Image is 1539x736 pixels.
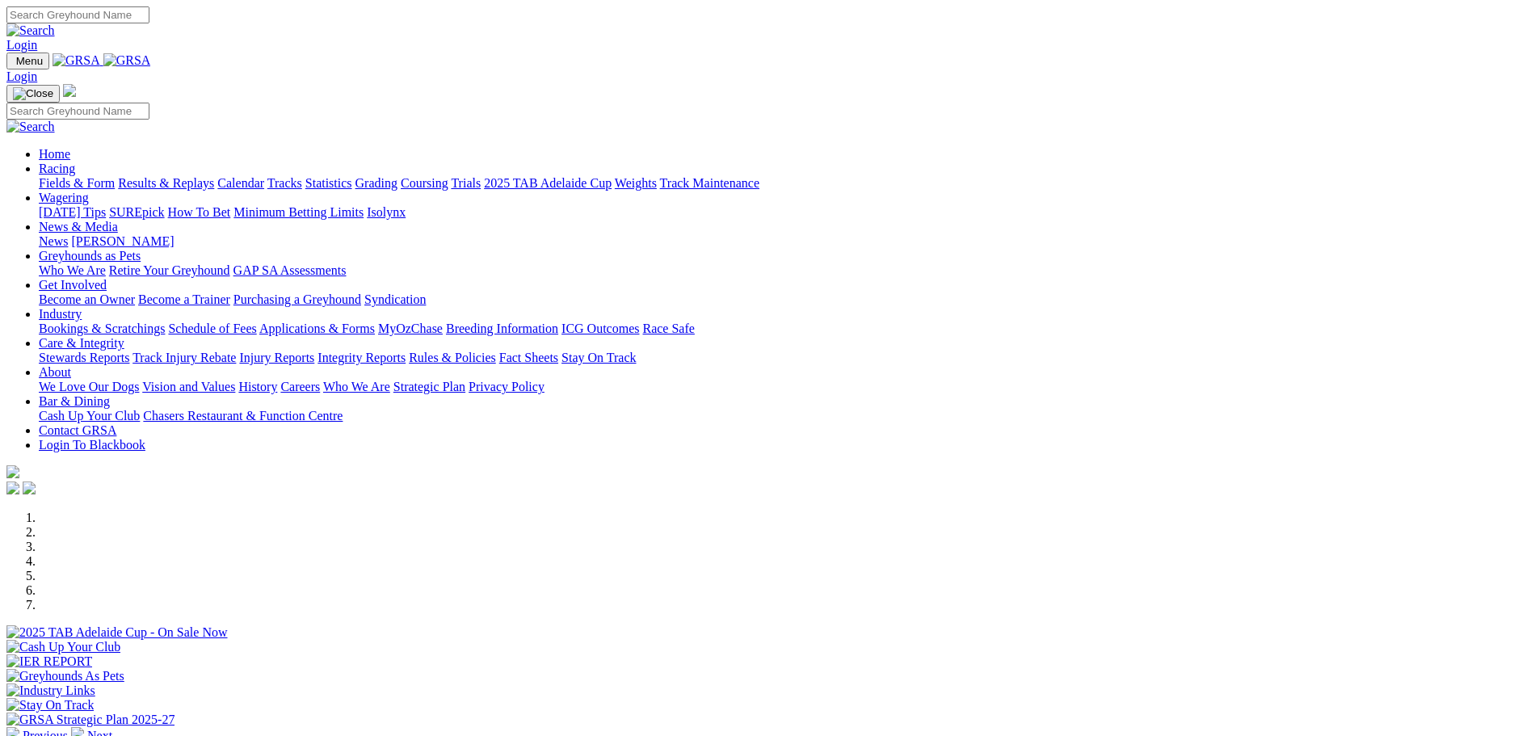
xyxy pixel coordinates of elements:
a: Schedule of Fees [168,322,256,335]
input: Search [6,103,149,120]
img: logo-grsa-white.png [6,465,19,478]
img: Industry Links [6,683,95,698]
a: Greyhounds as Pets [39,249,141,263]
a: Coursing [401,176,448,190]
a: Vision and Values [142,380,235,393]
a: Cash Up Your Club [39,409,140,423]
a: Stewards Reports [39,351,129,364]
a: News & Media [39,220,118,233]
a: GAP SA Assessments [233,263,347,277]
a: Chasers Restaurant & Function Centre [143,409,343,423]
a: Results & Replays [118,176,214,190]
div: About [39,380,1533,394]
a: Fields & Form [39,176,115,190]
a: Bookings & Scratchings [39,322,165,335]
a: [PERSON_NAME] [71,234,174,248]
div: Greyhounds as Pets [39,263,1533,278]
a: Isolynx [367,205,406,219]
a: 2025 TAB Adelaide Cup [484,176,612,190]
a: [DATE] Tips [39,205,106,219]
a: Fact Sheets [499,351,558,364]
a: Track Maintenance [660,176,759,190]
a: Race Safe [642,322,694,335]
img: GRSA [103,53,151,68]
div: News & Media [39,234,1533,249]
a: Racing [39,162,75,175]
a: Rules & Policies [409,351,496,364]
img: logo-grsa-white.png [63,84,76,97]
a: Breeding Information [446,322,558,335]
a: Care & Integrity [39,336,124,350]
a: Retire Your Greyhound [109,263,230,277]
a: Become an Owner [39,292,135,306]
a: Bar & Dining [39,394,110,408]
a: Strategic Plan [393,380,465,393]
div: Get Involved [39,292,1533,307]
a: Contact GRSA [39,423,116,437]
a: Careers [280,380,320,393]
a: Minimum Betting Limits [233,205,364,219]
img: facebook.svg [6,482,19,494]
a: Syndication [364,292,426,306]
a: News [39,234,68,248]
a: About [39,365,71,379]
a: Purchasing a Greyhound [233,292,361,306]
img: Greyhounds As Pets [6,669,124,683]
a: Tracks [267,176,302,190]
div: Care & Integrity [39,351,1533,365]
img: Cash Up Your Club [6,640,120,654]
a: Trials [451,176,481,190]
a: MyOzChase [378,322,443,335]
a: Wagering [39,191,89,204]
span: Menu [16,55,43,67]
img: Stay On Track [6,698,94,713]
a: Home [39,147,70,161]
img: Search [6,120,55,134]
a: SUREpick [109,205,164,219]
a: Become a Trainer [138,292,230,306]
a: Stay On Track [561,351,636,364]
a: Who We Are [323,380,390,393]
div: Industry [39,322,1533,336]
a: Statistics [305,176,352,190]
div: Bar & Dining [39,409,1533,423]
img: GRSA [53,53,100,68]
a: Get Involved [39,278,107,292]
a: Login To Blackbook [39,438,145,452]
a: Track Injury Rebate [132,351,236,364]
a: Privacy Policy [469,380,545,393]
div: Racing [39,176,1533,191]
a: ICG Outcomes [561,322,639,335]
a: Who We Are [39,263,106,277]
a: How To Bet [168,205,231,219]
img: 2025 TAB Adelaide Cup - On Sale Now [6,625,228,640]
a: We Love Our Dogs [39,380,139,393]
input: Search [6,6,149,23]
img: Search [6,23,55,38]
img: twitter.svg [23,482,36,494]
a: Login [6,69,37,83]
a: History [238,380,277,393]
img: IER REPORT [6,654,92,669]
a: Grading [355,176,397,190]
img: Close [13,87,53,100]
a: Applications & Forms [259,322,375,335]
a: Injury Reports [239,351,314,364]
a: Login [6,38,37,52]
a: Calendar [217,176,264,190]
a: Industry [39,307,82,321]
button: Toggle navigation [6,53,49,69]
img: GRSA Strategic Plan 2025-27 [6,713,175,727]
div: Wagering [39,205,1533,220]
a: Weights [615,176,657,190]
button: Toggle navigation [6,85,60,103]
a: Integrity Reports [317,351,406,364]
